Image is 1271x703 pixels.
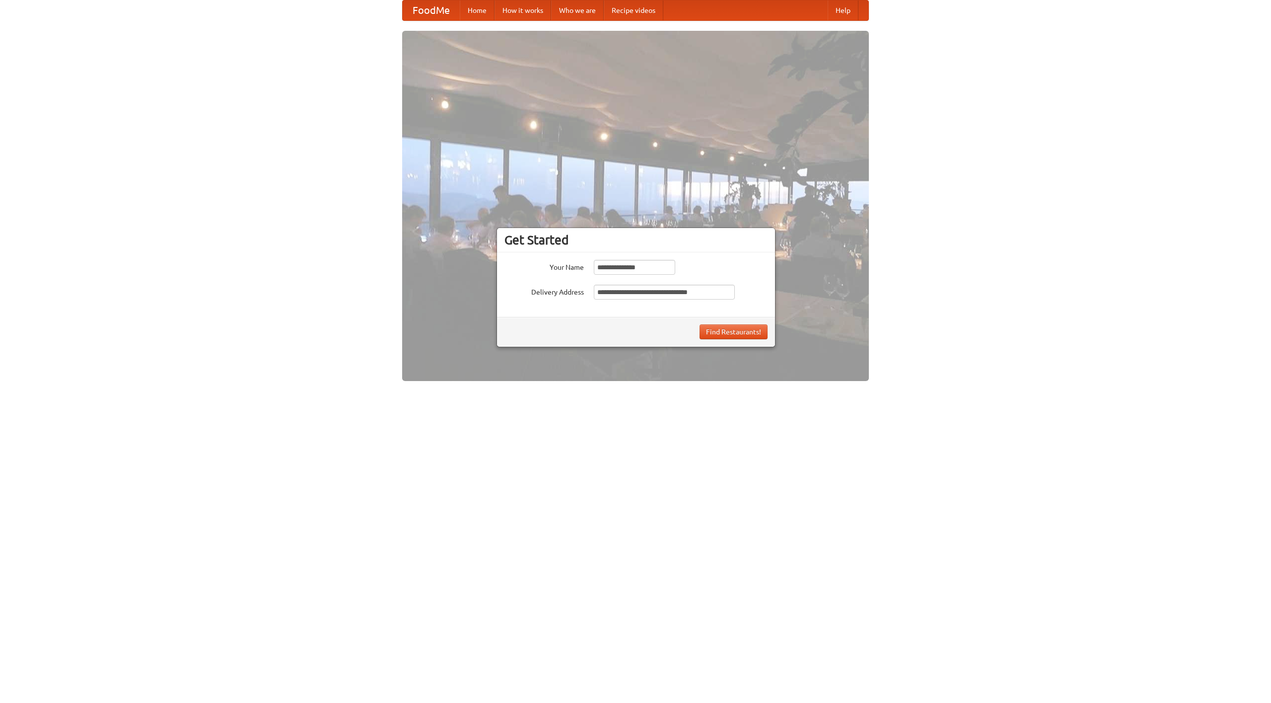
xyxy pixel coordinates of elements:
label: Delivery Address [504,285,584,297]
a: Help [828,0,858,20]
h3: Get Started [504,233,768,247]
a: Home [460,0,494,20]
button: Find Restaurants! [700,324,768,339]
a: How it works [494,0,551,20]
a: FoodMe [403,0,460,20]
label: Your Name [504,260,584,272]
a: Recipe videos [604,0,663,20]
a: Who we are [551,0,604,20]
